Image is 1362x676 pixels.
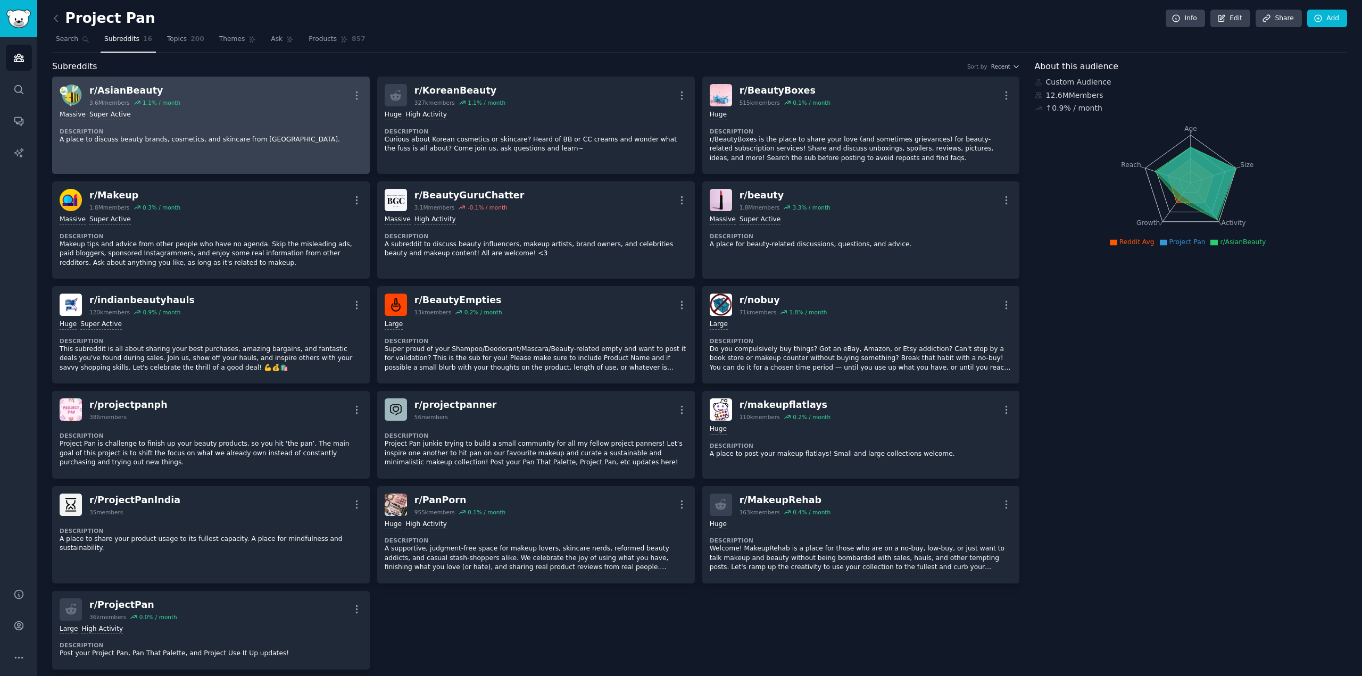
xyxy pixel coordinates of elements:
a: r/ProjectPan36kmembers0.0% / monthLargeHigh ActivityDescriptionPost your Project Pan, Pan That Pa... [52,591,370,670]
span: About this audience [1035,60,1118,73]
div: r/ BeautyEmpties [414,294,502,307]
span: 857 [352,35,366,44]
a: BeautyEmptiesr/BeautyEmpties13kmembers0.2% / monthLargeDescriptionSuper proud of your Shampoo/Deo... [377,286,695,383]
div: -0.1 % / month [468,204,508,211]
dt: Description [60,432,362,439]
img: AsianBeauty [60,84,82,106]
dt: Description [60,128,362,135]
a: Makeupr/Makeup1.8Mmembers0.3% / monthMassiveSuper ActiveDescriptionMakeup tips and advice from ot... [52,181,370,279]
a: r/MakeupRehab163kmembers0.4% / monthHugeDescriptionWelcome! MakeupRehab is a place for those who ... [702,486,1020,583]
dt: Description [385,128,687,135]
div: 0.2 % / month [793,413,831,421]
div: Huge [710,424,727,435]
div: 515k members [740,99,780,106]
a: Share [1256,10,1301,28]
div: 120k members [89,308,130,316]
img: BeautyGuruChatter [385,189,407,211]
div: 0.9 % / month [143,308,180,316]
p: Project Pan junkie trying to build a small community for all my fellow project panners! Let’s ins... [385,439,687,468]
div: Large [60,624,78,635]
img: BeautyBoxes [710,84,732,106]
tspan: Age [1184,125,1197,132]
div: r/ PanPorn [414,494,505,507]
a: Products857 [305,31,369,53]
div: Super Active [89,215,131,225]
a: PanPornr/PanPorn955kmembers0.1% / monthHugeHigh ActivityDescriptionA supportive, judgment-free sp... [377,486,695,583]
div: Sort by [967,63,987,70]
tspan: Reach [1121,161,1141,168]
div: r/ AsianBeauty [89,84,180,97]
button: Recent [991,63,1020,70]
tspan: Size [1240,161,1253,168]
div: Massive [60,110,86,120]
div: 3.3 % / month [793,204,831,211]
span: Search [56,35,78,44]
div: r/ ProjectPanIndia [89,494,180,507]
p: A place to share your product usage to its fullest capacity. A place for mindfulness and sustaina... [60,535,362,553]
div: 1.8 % / month [789,308,827,316]
dt: Description [60,232,362,240]
p: Super proud of your Shampoo/Deodorant/Mascara/Beauty-related empty and want to post it for valida... [385,345,687,373]
span: Recent [991,63,1010,70]
a: Themes [215,31,260,53]
p: A subreddit to discuss beauty influencers, makeup artists, brand owners, and celebrities beauty a... [385,240,687,258]
a: Topics200 [163,31,208,53]
div: 0.0 % / month [139,613,177,621]
p: Welcome! MakeupRehab is a place for those who are on a no-buy, low-buy, or just want to talk make... [710,544,1012,572]
dt: Description [385,232,687,240]
div: 0.1 % / month [793,99,831,106]
div: 110k members [740,413,780,421]
a: AsianBeautyr/AsianBeauty3.6Mmembers1.1% / monthMassiveSuper ActiveDescriptionA place to discuss b... [52,77,370,174]
div: r/ indianbeautyhauls [89,294,195,307]
div: 36k members [89,613,126,621]
p: A place to discuss beauty brands, cosmetics, and skincare from [GEOGRAPHIC_DATA]. [60,135,362,145]
div: Super Active [80,320,122,330]
p: A place for beauty-related discussions, questions, and advice. [710,240,1012,249]
a: Search [52,31,93,53]
a: Subreddits16 [101,31,156,53]
span: r/AsianBeauty [1220,238,1266,246]
span: Ask [271,35,283,44]
img: GummySearch logo [6,10,31,28]
div: r/ BeautyGuruChatter [414,189,525,202]
p: Do you compulsively buy things? Got an eBay, Amazon, or Etsy addiction? Can't stop by a book stor... [710,345,1012,373]
p: Curious about Korean cosmetics or skincare? Heard of BB or CC creams and wonder what the fuss is ... [385,135,687,154]
div: 0.4 % / month [793,508,831,516]
div: r/ ProjectPan [89,598,177,612]
span: Subreddits [104,35,139,44]
span: 200 [190,35,204,44]
div: 56 members [414,413,448,421]
a: Info [1166,10,1205,28]
a: r/KoreanBeauty327kmembers1.1% / monthHugeHigh ActivityDescriptionCurious about Korean cosmetics o... [377,77,695,174]
div: r/ nobuy [740,294,827,307]
div: 1.8M members [89,204,130,211]
a: projectpanphr/projectpanph386membersDescriptionProject Pan is challenge to finish up your beauty ... [52,391,370,479]
h2: Project Pan [52,10,155,27]
div: Massive [710,215,736,225]
p: Makeup tips and advice from other people who have no agenda. Skip the misleading ads, paid blogge... [60,240,362,268]
img: projectpanner [385,398,407,421]
div: r/ makeupflatlays [740,398,831,412]
span: Products [309,35,337,44]
div: High Activity [405,110,447,120]
img: indianbeautyhauls [60,294,82,316]
p: Post your Project Pan, Pan That Palette, and Project Use It Up updates! [60,649,362,658]
div: 0.3 % / month [143,204,180,211]
div: Huge [385,110,402,120]
dt: Description [710,337,1012,345]
span: Reddit Avg [1119,238,1155,246]
img: BeautyEmpties [385,294,407,316]
div: Super Active [89,110,131,120]
div: Custom Audience [1035,77,1348,88]
a: Add [1307,10,1347,28]
div: 3.6M members [89,99,130,106]
div: 0.1 % / month [468,508,505,516]
div: 1.8M members [740,204,780,211]
div: 3.1M members [414,204,455,211]
div: ↑ 0.9 % / month [1046,103,1102,114]
dt: Description [710,537,1012,544]
dt: Description [385,337,687,345]
p: r/BeautyBoxes is the place to share your love (and sometimes grievances) for beauty-related subsc... [710,135,1012,163]
div: 1.1 % / month [143,99,180,106]
span: Topics [167,35,187,44]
